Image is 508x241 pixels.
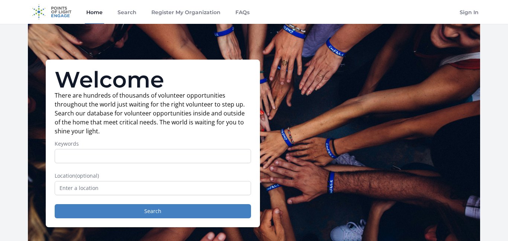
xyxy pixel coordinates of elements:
[55,69,251,91] h1: Welcome
[55,181,251,195] input: Enter a location
[55,91,251,136] p: There are hundreds of thousands of volunteer opportunities throughout the world just waiting for ...
[55,140,251,148] label: Keywords
[55,172,251,180] label: Location
[55,204,251,218] button: Search
[75,172,99,179] span: (optional)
